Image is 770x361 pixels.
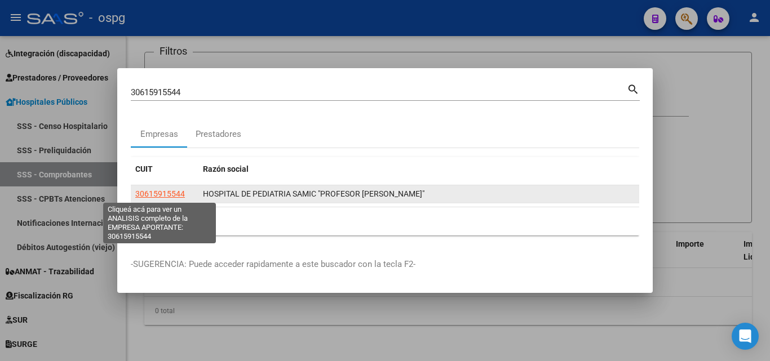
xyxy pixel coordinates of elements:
[131,258,639,271] p: -SUGERENCIA: Puede acceder rapidamente a este buscador con la tecla F2-
[131,207,639,235] div: 1 total
[203,164,249,173] span: Razón social
[140,128,178,141] div: Empresas
[131,157,198,181] datatable-header-cell: CUIT
[198,157,639,181] datatable-header-cell: Razón social
[203,189,424,198] span: HOSPITAL DE PEDIATRIA SAMIC "PROFESOR DR JUAN P GARRAHAN"
[627,82,640,95] mat-icon: search
[135,189,185,198] span: 30615915544
[135,164,153,173] span: CUIT
[732,323,759,350] div: Open Intercom Messenger
[196,128,241,141] div: Prestadores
